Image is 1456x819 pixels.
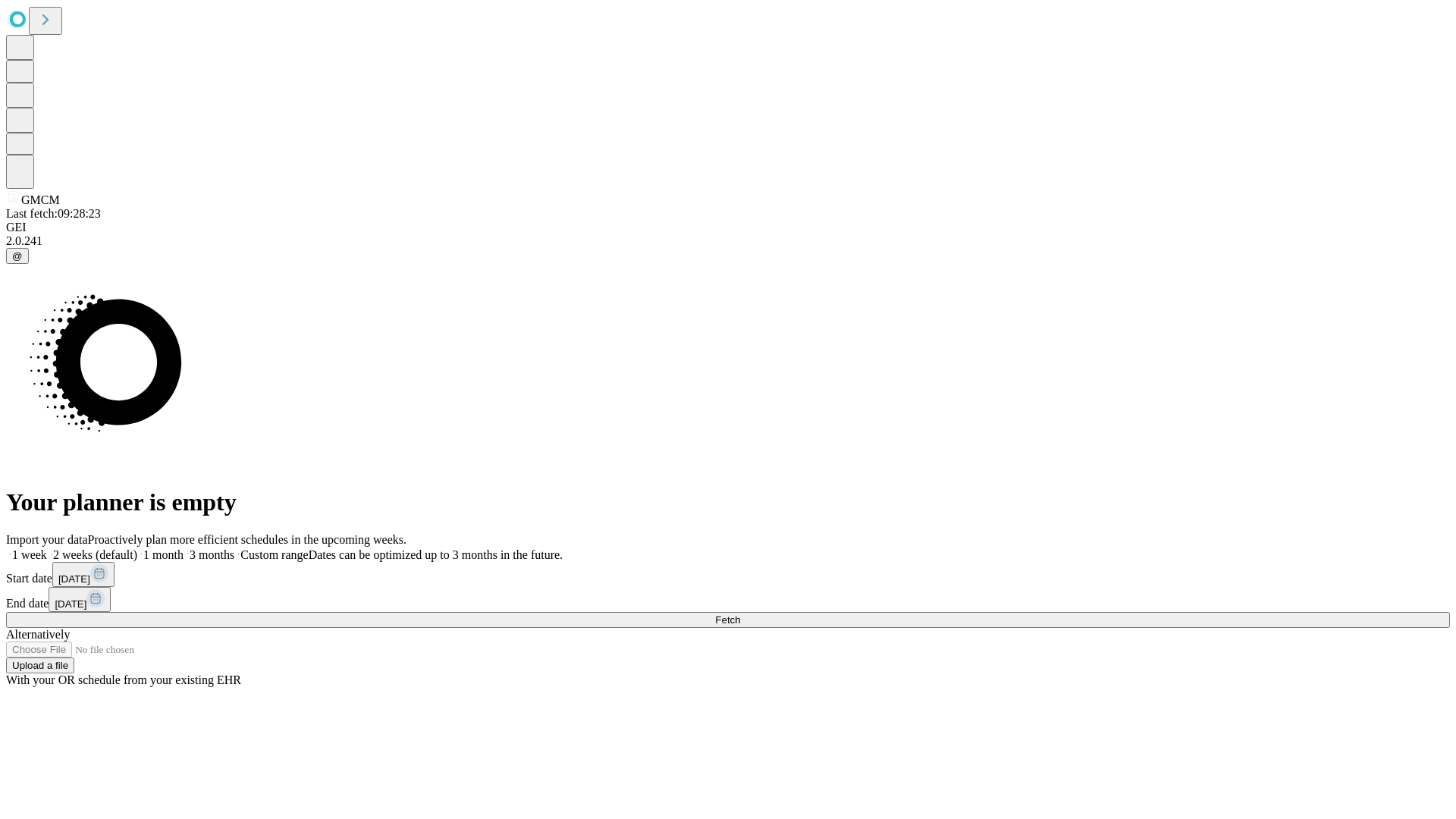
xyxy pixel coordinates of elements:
[6,657,74,673] button: Upload a file
[53,548,137,561] span: 2 weeks (default)
[6,612,1450,628] button: Fetch
[6,248,29,264] button: @
[715,614,740,626] span: Fetch
[88,533,406,546] span: Proactively plan more efficient schedules in the upcoming weeks.
[6,221,1450,234] div: GEI
[6,533,88,546] span: Import your data
[6,234,1450,248] div: 2.0.241
[6,673,241,686] span: With your OR schedule from your existing EHR
[49,587,111,612] button: [DATE]
[6,628,70,641] span: Alternatively
[6,562,1450,587] div: Start date
[12,250,23,262] span: @
[6,587,1450,612] div: End date
[6,207,101,220] span: Last fetch: 09:28:23
[21,193,60,206] span: GMCM
[143,548,184,561] span: 1 month
[52,562,115,587] button: [DATE]
[12,548,47,561] span: 1 week
[190,548,234,561] span: 3 months
[240,548,308,561] span: Custom range
[309,548,563,561] span: Dates can be optimized up to 3 months in the future.
[55,598,86,610] span: [DATE]
[58,573,90,585] span: [DATE]
[6,488,1450,516] h1: Your planner is empty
